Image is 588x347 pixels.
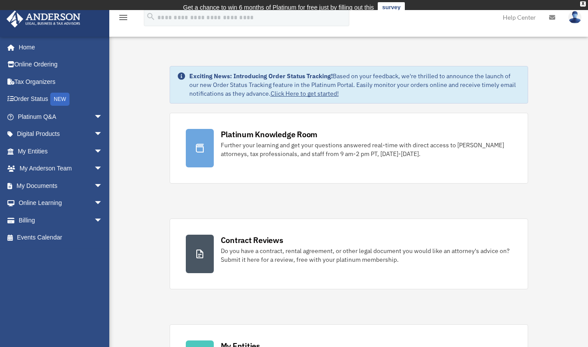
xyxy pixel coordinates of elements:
[6,73,116,90] a: Tax Organizers
[94,142,111,160] span: arrow_drop_down
[6,229,116,246] a: Events Calendar
[189,72,521,98] div: Based on your feedback, we're thrilled to announce the launch of our new Order Status Tracking fe...
[271,90,339,97] a: Click Here to get started!
[94,108,111,126] span: arrow_drop_down
[6,38,111,56] a: Home
[221,235,283,246] div: Contract Reviews
[580,1,586,7] div: close
[6,212,116,229] a: Billingarrow_drop_down
[6,177,116,194] a: My Documentsarrow_drop_down
[221,129,318,140] div: Platinum Knowledge Room
[4,10,83,28] img: Anderson Advisors Platinum Portal
[170,113,528,184] a: Platinum Knowledge Room Further your learning and get your questions answered real-time with dire...
[6,90,116,108] a: Order StatusNEW
[94,194,111,212] span: arrow_drop_down
[6,160,116,177] a: My Anderson Teamarrow_drop_down
[568,11,581,24] img: User Pic
[6,142,116,160] a: My Entitiesarrow_drop_down
[170,219,528,289] a: Contract Reviews Do you have a contract, rental agreement, or other legal document you would like...
[6,194,116,212] a: Online Learningarrow_drop_down
[189,72,333,80] strong: Exciting News: Introducing Order Status Tracking!
[6,125,116,143] a: Digital Productsarrow_drop_down
[94,160,111,178] span: arrow_drop_down
[6,108,116,125] a: Platinum Q&Aarrow_drop_down
[118,15,129,23] a: menu
[118,12,129,23] i: menu
[183,2,374,13] div: Get a chance to win 6 months of Platinum for free just by filling out this
[94,177,111,195] span: arrow_drop_down
[50,93,70,106] div: NEW
[94,125,111,143] span: arrow_drop_down
[378,2,405,13] a: survey
[94,212,111,229] span: arrow_drop_down
[146,12,156,21] i: search
[6,56,116,73] a: Online Ordering
[221,246,512,264] div: Do you have a contract, rental agreement, or other legal document you would like an attorney's ad...
[221,141,512,158] div: Further your learning and get your questions answered real-time with direct access to [PERSON_NAM...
